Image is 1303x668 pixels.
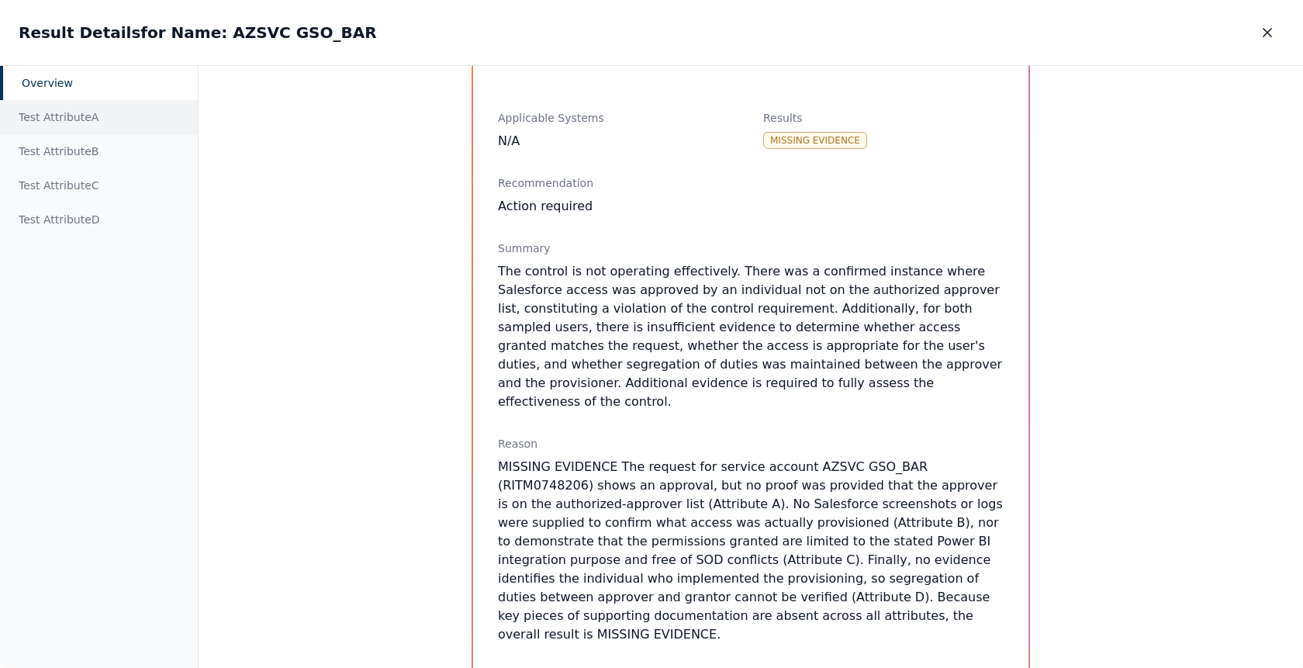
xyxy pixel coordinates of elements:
[19,22,377,43] h2: Result Details for Name: AZSVC GSO_BAR
[498,458,1004,644] p: MISSING EVIDENCE The request for service account AZSVC GSO_BAR (RITM0748206) shows an approval, b...
[498,241,1004,256] div: Summary
[498,110,738,126] div: Applicable Systems
[763,132,867,149] div: Missing Evidence
[498,436,1004,452] div: Reason
[763,110,1004,126] div: Results
[498,175,1004,191] div: Recommendation
[498,197,1004,216] div: Action required
[498,262,1004,411] p: The control is not operating effectively. There was a confirmed instance where Salesforce access ...
[498,132,738,151] div: N/A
